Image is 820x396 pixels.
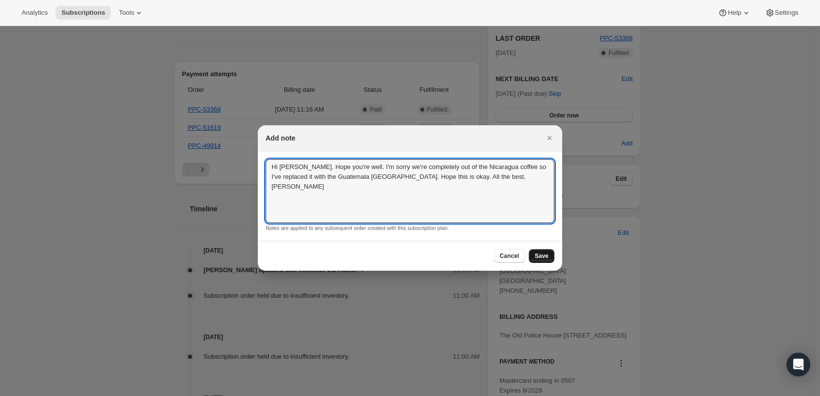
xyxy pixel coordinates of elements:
[113,6,150,20] button: Tools
[787,353,810,376] div: Open Intercom Messenger
[728,9,741,17] span: Help
[529,249,554,263] button: Save
[61,9,105,17] span: Subscriptions
[543,131,556,145] button: Close
[712,6,757,20] button: Help
[266,159,554,223] textarea: Hi [PERSON_NAME]. Hope you're well. I'm sorry we're completely out of the Nicaragua coffee so I'v...
[266,133,296,143] h2: Add note
[775,9,798,17] span: Settings
[22,9,48,17] span: Analytics
[16,6,54,20] button: Analytics
[759,6,804,20] button: Settings
[266,225,449,231] small: Notes are applied to any subsequent order created with this subscription plan.
[494,249,525,263] button: Cancel
[500,252,519,260] span: Cancel
[119,9,134,17] span: Tools
[55,6,111,20] button: Subscriptions
[535,252,548,260] span: Save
